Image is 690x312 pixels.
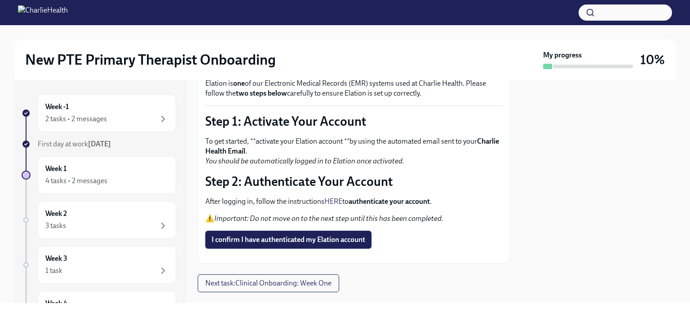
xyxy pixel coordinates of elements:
p: Elation is of our Electronic Medical Records (EMR) systems used at Charlie Health. Please follow ... [205,79,503,98]
p: Step 1: Activate Your Account [205,113,503,129]
strong: authenticate your account [349,197,430,206]
p: To get started, **activate your Elation account **by using the automated email sent to your . [205,136,503,166]
span: Next task : Clinical Onboarding: Week One [205,279,332,288]
p: Step 2: Authenticate Your Account [205,173,503,189]
h6: Week 2 [45,209,67,219]
h6: Week 3 [45,254,67,264]
strong: one [233,79,245,88]
a: Week 14 tasks • 2 messages [22,156,176,194]
h6: Week -1 [45,102,69,112]
a: Week 31 task [22,246,176,284]
button: I confirm I have authenticated my Elation account [205,231,372,249]
h2: New PTE Primary Therapist Onboarding [25,51,276,69]
a: Week 23 tasks [22,201,176,239]
a: HERE [324,197,342,206]
span: I confirm I have authenticated my Elation account [212,235,365,244]
a: First day at work[DATE] [22,139,176,149]
em: You should be automatically logged in to Elation once activated. [205,157,404,165]
div: 2 tasks • 2 messages [45,114,107,124]
a: Week -12 tasks • 2 messages [22,94,176,132]
img: CharlieHealth [18,5,68,20]
em: Important: Do not move on to the next step until this has been completed. [214,214,443,223]
button: Next task:Clinical Onboarding: Week One [198,274,339,292]
h3: 10% [640,52,665,68]
h6: Week 4 [45,299,67,308]
div: 3 tasks [45,221,66,231]
h6: Week 1 [45,164,66,174]
strong: two steps below [236,89,287,97]
div: 1 task [45,266,62,276]
p: After logging in, follow the instructions to . [205,197,503,207]
div: 4 tasks • 2 messages [45,176,107,186]
p: ⚠️ [205,214,503,224]
span: First day at work [38,140,111,148]
strong: My progress [543,50,582,60]
strong: [DATE] [88,140,111,148]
